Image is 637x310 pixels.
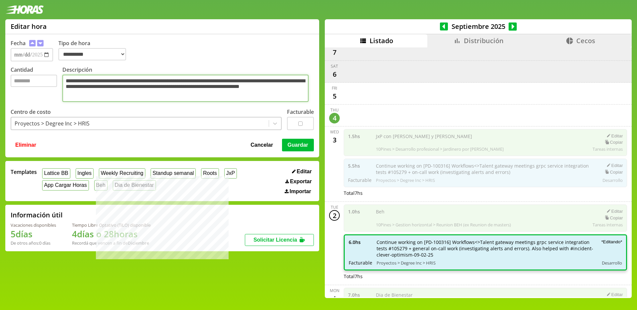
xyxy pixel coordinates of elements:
[13,139,38,151] button: Eliminar
[11,108,51,116] label: Centro de costo
[297,169,312,175] span: Editar
[15,120,90,127] div: Proyectos > Degree Inc > HRIS
[72,240,151,246] div: Recordá que vencen a fin de
[76,168,94,179] button: Ingles
[329,69,340,80] div: 6
[329,293,340,304] div: 1
[11,66,62,104] label: Cantidad
[448,22,509,31] span: Septiembre 2025
[329,113,340,123] div: 4
[11,75,57,87] input: Cantidad
[290,168,314,175] button: Editar
[330,288,339,293] div: Mon
[329,210,340,221] div: 2
[58,39,131,61] label: Tipo de hora
[332,85,337,91] div: Fri
[464,36,504,45] span: Distribución
[282,139,314,151] button: Guardar
[11,168,37,176] span: Templates
[283,178,314,185] button: Exportar
[290,189,311,194] span: Importar
[11,240,56,246] div: De otros años: 0 días
[11,22,47,31] h1: Editar hora
[58,48,126,60] select: Tipo de hora
[344,190,627,196] div: Total 7 hs
[72,228,151,240] h1: 4 días o 28 horas
[11,210,63,219] h2: Información útil
[94,180,107,191] button: Beh
[248,139,275,151] button: Cancelar
[329,135,340,145] div: 3
[5,5,44,14] img: logotipo
[201,168,219,179] button: Roots
[224,168,237,179] button: JxP
[99,168,145,179] button: Weekly Recruiting
[331,63,338,69] div: Sat
[344,273,627,279] div: Total 7 hs
[287,108,314,116] label: Facturable
[330,107,339,113] div: Thu
[11,222,56,228] div: Vacaciones disponibles
[113,180,156,191] button: Dia de Bienestar
[330,129,339,135] div: Wed
[62,75,309,102] textarea: Descripción
[290,179,312,185] span: Exportar
[576,36,595,45] span: Cecos
[325,47,632,297] div: scrollable content
[329,47,340,58] div: 7
[11,39,26,47] label: Fecha
[42,168,70,179] button: Lattice BB
[370,36,393,45] span: Listado
[128,240,149,246] b: Diciembre
[72,222,151,228] div: Tiempo Libre Optativo (TiLO) disponible
[151,168,196,179] button: Standup semanal
[329,91,340,102] div: 5
[42,180,89,191] button: App Cargar Horas
[331,204,338,210] div: Tue
[62,66,314,104] label: Descripción
[11,228,56,240] h1: 5 días
[245,234,314,246] button: Solicitar Licencia
[253,237,297,243] span: Solicitar Licencia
